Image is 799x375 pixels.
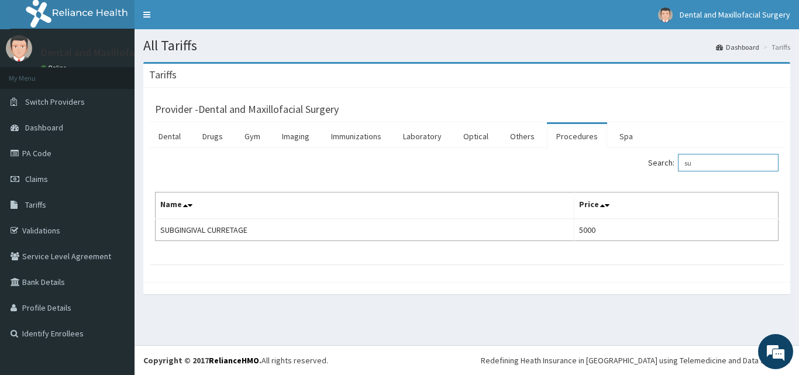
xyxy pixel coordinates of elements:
[658,8,673,22] img: User Image
[610,124,642,149] a: Spa
[6,250,223,291] textarea: Type your message and hit 'Enter'
[155,104,339,115] h3: Provider - Dental and Maxillofacial Surgery
[322,124,391,149] a: Immunizations
[273,124,319,149] a: Imaging
[209,355,259,366] a: RelianceHMO
[481,355,790,366] div: Redefining Heath Insurance in [GEOGRAPHIC_DATA] using Telemedicine and Data Science!
[678,154,779,171] input: Search:
[501,124,544,149] a: Others
[547,124,607,149] a: Procedures
[193,124,232,149] a: Drugs
[6,35,32,61] img: User Image
[135,345,799,375] footer: All rights reserved.
[149,70,177,80] h3: Tariffs
[760,42,790,52] li: Tariffs
[574,219,778,241] td: 5000
[61,66,197,81] div: Chat with us now
[235,124,270,149] a: Gym
[394,124,451,149] a: Laboratory
[25,97,85,107] span: Switch Providers
[149,124,190,149] a: Dental
[68,113,161,231] span: We're online!
[143,38,790,53] h1: All Tariffs
[192,6,220,34] div: Minimize live chat window
[574,192,778,219] th: Price
[25,174,48,184] span: Claims
[648,154,779,171] label: Search:
[454,124,498,149] a: Optical
[680,9,790,20] span: Dental and Maxillofacial Surgery
[156,192,574,219] th: Name
[41,64,69,72] a: Online
[25,122,63,133] span: Dashboard
[25,199,46,210] span: Tariffs
[156,219,574,241] td: SUBGINGIVAL CURRETAGE
[41,47,188,58] p: Dental and Maxillofacial Surgery
[716,42,759,52] a: Dashboard
[143,355,261,366] strong: Copyright © 2017 .
[22,59,47,88] img: d_794563401_company_1708531726252_794563401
